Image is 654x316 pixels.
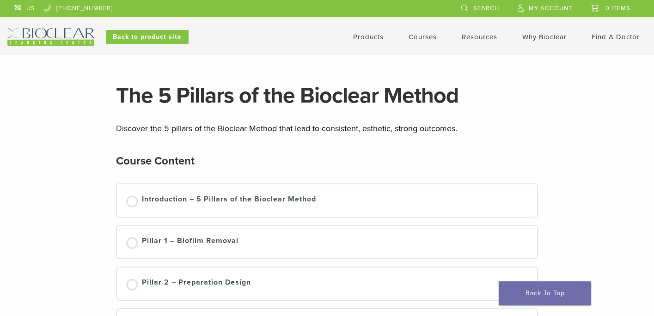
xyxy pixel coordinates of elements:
[353,33,384,41] a: Products
[126,194,528,207] a: Introduction – 5 Pillars of the Bioclear Method
[116,150,195,172] h2: Course Content
[7,28,94,46] img: Bioclear
[116,122,538,135] p: Discover the 5 pillars of the Bioclear Method that lead to consistent, esthetic, strong outcomes.
[106,30,189,44] a: Back to product site
[126,235,528,249] a: Pillar 1 – Biofilm Removal
[499,281,591,305] a: Back To Top
[592,33,640,41] a: Find A Doctor
[116,85,538,107] h1: The 5 Pillars of the Bioclear Method
[142,235,238,249] div: Pillar 1 – Biofilm Removal
[605,5,630,12] span: 0 items
[142,277,251,291] div: Pillar 2 – Preparation Design
[142,194,316,207] div: Introduction – 5 Pillars of the Bioclear Method
[529,5,572,12] span: My Account
[409,33,437,41] a: Courses
[522,33,567,41] a: Why Bioclear
[126,277,528,291] a: Pillar 2 – Preparation Design
[473,5,499,12] span: Search
[462,33,497,41] a: Resources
